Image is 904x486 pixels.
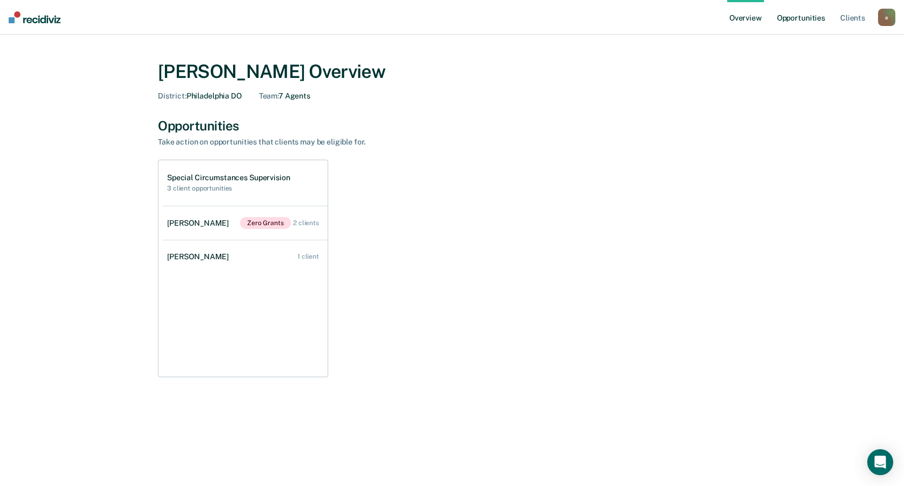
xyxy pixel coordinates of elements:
[293,219,319,227] div: 2 clients
[297,253,319,260] div: 1 client
[167,173,290,182] h1: Special Circumstances Supervision
[158,91,187,100] span: District :
[9,11,61,23] img: Recidiviz
[163,241,328,272] a: [PERSON_NAME] 1 client
[167,185,290,192] h2: 3 client opportunities
[163,206,328,240] a: [PERSON_NAME]Zero Grants 2 clients
[158,137,536,147] div: Take action on opportunities that clients may be eligible for.
[259,91,278,100] span: Team :
[158,91,242,101] div: Philadelphia DO
[867,449,893,475] div: Open Intercom Messenger
[167,252,233,261] div: [PERSON_NAME]
[167,219,233,228] div: [PERSON_NAME]
[158,118,746,134] div: Opportunities
[158,61,746,83] div: [PERSON_NAME] Overview
[878,9,895,26] button: e
[240,217,291,229] span: Zero Grants
[259,91,310,101] div: 7 Agents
